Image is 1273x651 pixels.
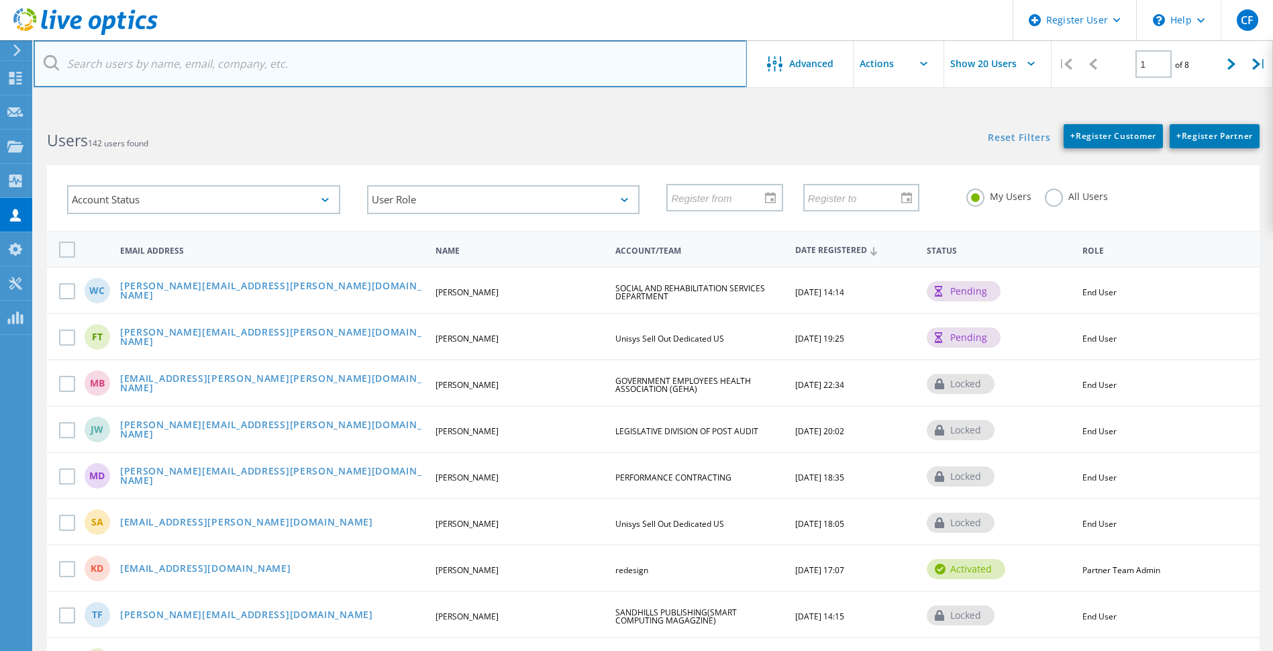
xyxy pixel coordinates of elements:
[789,59,833,68] span: Advanced
[89,286,105,295] span: WC
[436,247,604,255] span: Name
[120,517,373,529] a: [EMAIL_ADDRESS][PERSON_NAME][DOMAIN_NAME]
[1082,425,1117,437] span: End User
[436,287,499,298] span: [PERSON_NAME]
[795,287,844,298] span: [DATE] 14:14
[795,564,844,576] span: [DATE] 17:07
[615,375,751,395] span: GOVERNMENT EMPLOYEES HEALTH ASSOCIATION (GEHA)
[436,333,499,344] span: [PERSON_NAME]
[1170,124,1260,148] a: +Register Partner
[795,425,844,437] span: [DATE] 20:02
[795,333,844,344] span: [DATE] 19:25
[1045,189,1108,201] label: All Users
[1052,40,1079,88] div: |
[927,374,995,394] div: locked
[615,283,765,302] span: SOCIAL AND REHABILITATION SERVICES DEPARTMENT
[927,559,1005,579] div: activated
[120,564,291,575] a: [EMAIL_ADDRESS][DOMAIN_NAME]
[1082,564,1160,576] span: Partner Team Admin
[436,564,499,576] span: [PERSON_NAME]
[1241,15,1254,26] span: CF
[795,611,844,622] span: [DATE] 14:15
[1082,379,1117,391] span: End User
[120,247,424,255] span: Email Address
[795,379,844,391] span: [DATE] 22:34
[91,517,103,527] span: SA
[668,185,772,210] input: Register from
[367,185,640,214] div: User Role
[436,379,499,391] span: [PERSON_NAME]
[927,605,995,625] div: locked
[1082,247,1239,255] span: Role
[13,28,158,38] a: Live Optics Dashboard
[1082,611,1117,622] span: End User
[436,472,499,483] span: [PERSON_NAME]
[1176,130,1253,142] span: Register Partner
[1176,130,1182,142] b: +
[927,281,1001,301] div: pending
[88,138,148,149] span: 142 users found
[1070,130,1076,142] b: +
[615,425,758,437] span: LEGISLATIVE DIVISION OF POST AUDIT
[120,420,424,441] a: [PERSON_NAME][EMAIL_ADDRESS][PERSON_NAME][DOMAIN_NAME]
[90,379,105,388] span: MB
[120,610,373,621] a: [PERSON_NAME][EMAIL_ADDRESS][DOMAIN_NAME]
[615,333,724,344] span: Unisys Sell Out Dedicated US
[988,133,1050,144] a: Reset Filters
[615,607,737,626] span: SANDHILLS PUBLISHING(SMART COMPUTING MAGAGZINE)
[615,564,648,576] span: redesign
[92,610,103,619] span: TF
[67,185,340,214] div: Account Status
[966,189,1031,201] label: My Users
[1082,287,1117,298] span: End User
[927,466,995,487] div: locked
[92,332,103,342] span: FT
[436,425,499,437] span: [PERSON_NAME]
[927,513,995,533] div: locked
[1064,124,1163,148] a: +Register Customer
[805,185,909,210] input: Register to
[91,425,103,434] span: JW
[615,518,724,530] span: Unisys Sell Out Dedicated US
[91,564,103,573] span: KD
[1175,59,1189,70] span: of 8
[927,247,1071,255] span: Status
[615,472,731,483] span: PERFORMANCE CONTRACTING
[1082,518,1117,530] span: End User
[47,130,88,151] b: Users
[1153,14,1165,26] svg: \n
[1082,472,1117,483] span: End User
[1082,333,1117,344] span: End User
[120,466,424,487] a: [PERSON_NAME][EMAIL_ADDRESS][PERSON_NAME][DOMAIN_NAME]
[120,374,424,395] a: [EMAIL_ADDRESS][PERSON_NAME][PERSON_NAME][DOMAIN_NAME]
[120,281,424,302] a: [PERSON_NAME][EMAIL_ADDRESS][PERSON_NAME][DOMAIN_NAME]
[795,246,915,255] span: Date Registered
[1070,130,1156,142] span: Register Customer
[1245,40,1273,88] div: |
[615,247,784,255] span: Account/Team
[927,420,995,440] div: locked
[795,472,844,483] span: [DATE] 18:35
[89,471,105,481] span: MD
[120,328,424,348] a: [PERSON_NAME][EMAIL_ADDRESS][PERSON_NAME][DOMAIN_NAME]
[436,518,499,530] span: [PERSON_NAME]
[795,518,844,530] span: [DATE] 18:05
[927,328,1001,348] div: pending
[436,611,499,622] span: [PERSON_NAME]
[34,40,747,87] input: Search users by name, email, company, etc.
